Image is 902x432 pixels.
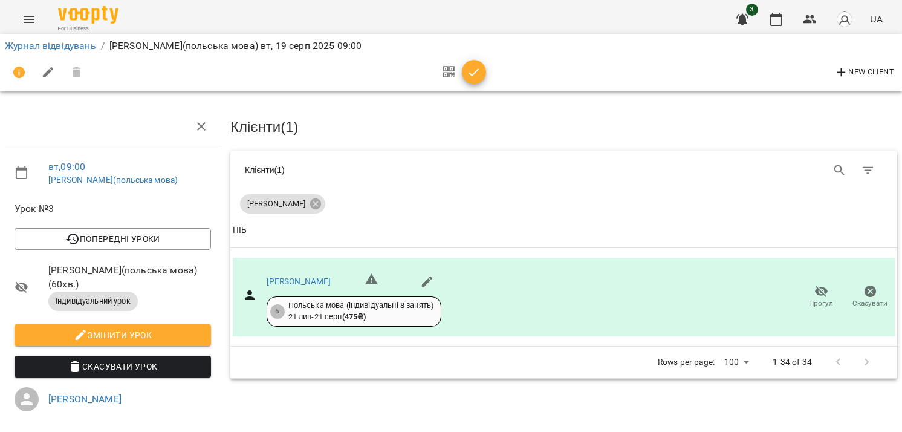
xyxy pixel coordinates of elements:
[240,198,313,209] span: [PERSON_NAME]
[746,4,758,16] span: 3
[719,353,753,371] div: 100
[365,272,379,292] h6: Невірний формат телефону ${ phone }
[15,228,211,250] button: Попередні уроки
[658,356,715,368] p: Rows per page:
[15,324,211,346] button: Змінити урок
[288,300,434,322] div: Польська мова (індивідуальні 8 занять) 21 лип - 21 серп
[5,40,96,51] a: Журнал відвідувань
[230,119,897,135] h3: Клієнти ( 1 )
[853,298,888,309] span: Скасувати
[831,63,897,82] button: New Client
[15,5,44,34] button: Menu
[270,304,285,319] div: 6
[233,223,895,238] span: ПІБ
[15,201,211,216] span: Урок №3
[48,296,138,307] span: Індивідуальний урок
[109,39,362,53] p: [PERSON_NAME](польська мова) вт, 19 серп 2025 09:00
[834,65,894,80] span: New Client
[267,277,331,286] a: [PERSON_NAME]
[58,25,118,33] span: For Business
[101,39,105,53] li: /
[48,175,178,185] a: [PERSON_NAME](польська мова)
[836,11,853,28] img: avatar_s.png
[797,280,846,314] button: Прогул
[773,356,811,368] p: 1-34 of 34
[15,356,211,378] button: Скасувати Урок
[24,328,201,342] span: Змінити урок
[233,223,247,238] div: Sort
[48,161,85,172] a: вт , 09:00
[230,151,897,189] div: Table Toolbar
[846,280,895,314] button: Скасувати
[24,232,201,246] span: Попередні уроки
[5,39,897,53] nav: breadcrumb
[342,312,366,321] b: ( 475 ₴ )
[865,8,887,30] button: UA
[233,223,247,238] div: ПІБ
[825,156,854,185] button: Search
[24,359,201,374] span: Скасувати Урок
[240,194,325,214] div: [PERSON_NAME]
[48,263,211,292] span: [PERSON_NAME](польська мова) ( 60 хв. )
[245,164,555,176] div: Клієнти ( 1 )
[48,393,122,405] a: [PERSON_NAME]
[58,6,118,24] img: Voopty Logo
[810,298,834,309] span: Прогул
[870,13,883,25] span: UA
[854,156,883,185] button: Фільтр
